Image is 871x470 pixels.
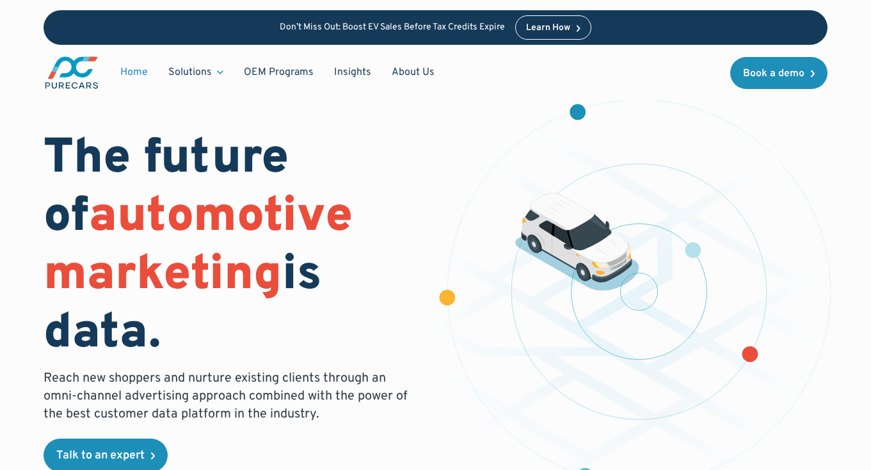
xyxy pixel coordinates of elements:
[234,60,324,85] a: OEM Programs
[56,450,145,462] div: Talk to an expert
[44,131,420,364] h1: The future of is data.
[324,60,381,85] a: Insights
[44,369,420,423] p: Reach new shoppers and nurture existing clients through an omni-channel advertising approach comb...
[515,15,591,40] a: Learn How
[280,22,505,33] p: Don’t Miss Out: Boost EV Sales Before Tax Credits Expire
[44,55,100,90] img: purecars logo
[743,69,804,79] div: Book a demo
[44,187,353,307] span: automotive marketing
[110,60,158,85] a: Home
[158,60,234,85] div: Solutions
[381,60,445,85] a: About Us
[168,65,212,79] div: Solutions
[515,193,639,291] img: illustration of a vehicle
[526,24,570,33] div: Learn How
[44,55,100,90] a: main
[730,57,827,89] a: Book a demo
